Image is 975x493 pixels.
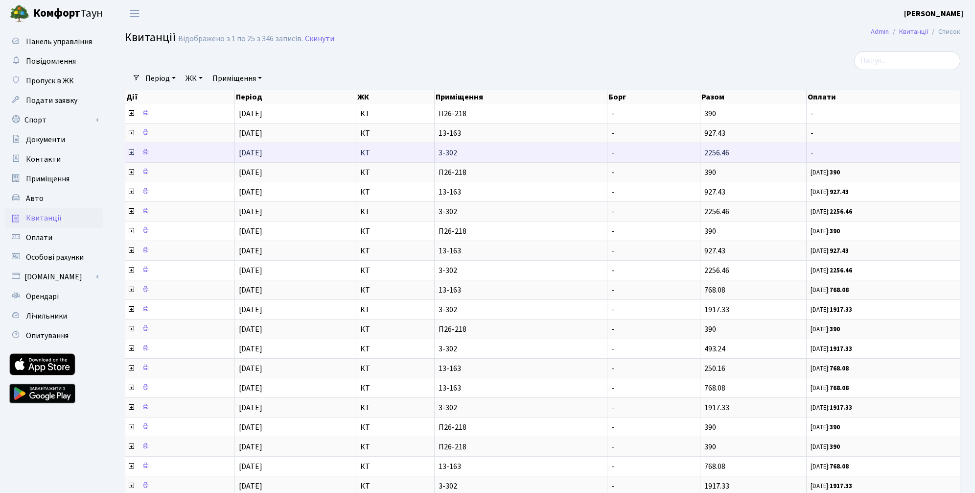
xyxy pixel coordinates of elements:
[439,149,604,157] span: 3-302
[811,188,849,197] small: [DATE]:
[5,130,103,149] a: Документи
[10,4,29,24] img: logo.png
[830,305,852,314] b: 1917.33
[5,149,103,169] a: Контакти
[830,286,849,295] b: 768.08
[239,148,262,158] span: [DATE]
[704,108,716,119] span: 390
[439,423,604,431] span: П26-218
[239,128,262,139] span: [DATE]
[830,207,852,216] b: 2256.46
[26,193,44,204] span: Авто
[811,246,849,255] small: [DATE]:
[704,442,716,452] span: 390
[239,246,262,256] span: [DATE]
[26,95,77,106] span: Подати заявку
[611,461,614,472] span: -
[235,90,356,104] th: Період
[26,252,84,263] span: Особові рахунки
[439,188,604,196] span: 13-163
[704,461,725,472] span: 768.08
[122,5,147,22] button: Переключити навігацію
[239,402,262,413] span: [DATE]
[360,306,430,314] span: КТ
[239,324,262,335] span: [DATE]
[811,207,852,216] small: [DATE]:
[239,481,262,492] span: [DATE]
[26,311,67,321] span: Лічильники
[5,267,103,287] a: [DOMAIN_NAME]
[830,364,849,373] b: 768.08
[360,482,430,490] span: КТ
[811,286,849,295] small: [DATE]:
[239,383,262,394] span: [DATE]
[26,330,69,341] span: Опитування
[26,291,59,302] span: Орендарі
[26,173,70,184] span: Приміщення
[704,246,725,256] span: 927.43
[704,265,729,276] span: 2256.46
[33,5,80,21] b: Комфорт
[26,213,62,223] span: Квитанції
[807,90,960,104] th: Оплати
[239,167,262,178] span: [DATE]
[356,90,434,104] th: ЖК
[611,128,614,139] span: -
[611,148,614,158] span: -
[611,383,614,394] span: -
[439,404,604,412] span: 3-302
[360,365,430,372] span: КТ
[239,344,262,354] span: [DATE]
[5,71,103,91] a: Пропуск в ЖК
[26,154,61,165] span: Контакти
[811,443,840,451] small: [DATE]:
[439,247,604,255] span: 13-163
[611,324,614,335] span: -
[854,51,960,70] input: Пошук...
[239,206,262,217] span: [DATE]
[830,227,840,236] b: 390
[26,36,92,47] span: Панель управління
[360,404,430,412] span: КТ
[611,442,614,452] span: -
[239,187,262,197] span: [DATE]
[125,29,176,46] span: Квитанції
[360,247,430,255] span: КТ
[611,226,614,237] span: -
[435,90,608,104] th: Приміщення
[899,26,928,37] a: Квитанції
[811,325,840,334] small: [DATE]:
[830,266,852,275] b: 2256.46
[811,364,849,373] small: [DATE]:
[439,227,604,235] span: П26-218
[830,168,840,177] b: 390
[704,402,729,413] span: 1917.33
[611,481,614,492] span: -
[5,326,103,345] a: Опитування
[239,363,262,374] span: [DATE]
[704,363,725,374] span: 250.16
[704,481,729,492] span: 1917.33
[360,208,430,216] span: КТ
[360,129,430,137] span: КТ
[830,443,840,451] b: 390
[439,129,604,137] span: 13-163
[611,422,614,433] span: -
[856,22,975,42] nav: breadcrumb
[5,189,103,208] a: Авто
[811,305,852,314] small: [DATE]:
[611,167,614,178] span: -
[360,325,430,333] span: КТ
[830,403,852,412] b: 1917.33
[830,384,849,393] b: 768.08
[5,91,103,110] a: Подати заявку
[305,34,334,44] a: Скинути
[607,90,700,104] th: Борг
[611,402,614,413] span: -
[830,246,849,255] b: 927.43
[811,149,956,157] span: -
[611,285,614,296] span: -
[704,344,725,354] span: 493.24
[5,228,103,247] a: Оплати
[26,134,65,145] span: Документи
